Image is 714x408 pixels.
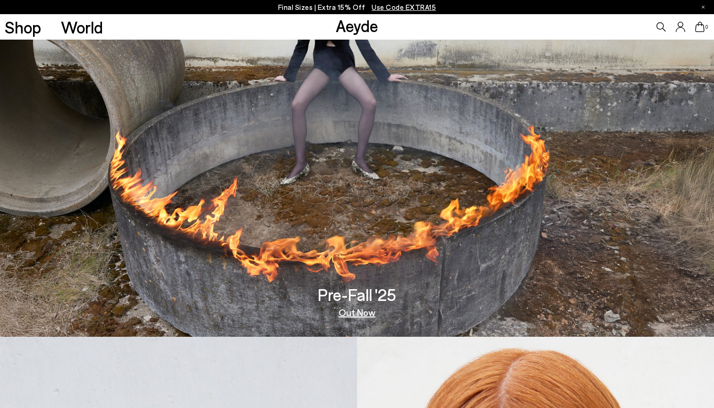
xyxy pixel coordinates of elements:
[339,308,375,317] a: Out Now
[5,19,41,35] a: Shop
[695,22,705,32] a: 0
[336,16,378,35] a: Aeyde
[318,286,396,303] h3: Pre-Fall '25
[278,1,436,13] p: Final Sizes | Extra 15% Off
[372,3,436,11] span: Navigate to /collections/ss25-final-sizes
[705,25,709,30] span: 0
[61,19,103,35] a: World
